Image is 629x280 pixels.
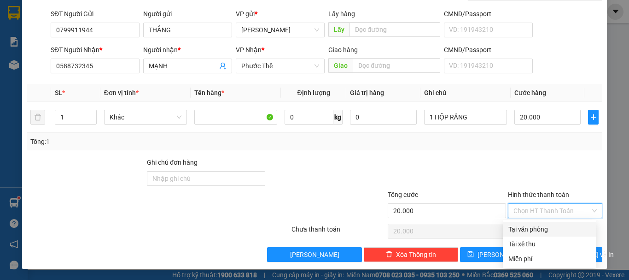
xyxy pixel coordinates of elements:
div: Tại văn phòng [508,224,591,234]
div: CMND/Passport [444,9,533,19]
span: Giao hàng [328,46,358,54]
span: environment [53,22,60,30]
input: 0 [350,110,416,125]
span: user-add [219,62,227,70]
img: logo.jpg [4,4,50,50]
span: VP Nhận [236,46,262,54]
label: Hình thức thanh toán [508,191,569,198]
span: Xóa Thông tin [396,250,436,260]
span: phone [53,34,60,41]
span: Tổng cước [388,191,418,198]
button: delete [30,110,45,125]
span: Lấy hàng [328,10,355,18]
span: VP Phan Rí [241,23,319,37]
b: GỬI : [PERSON_NAME] [4,58,134,73]
div: Chưa thanh toán [291,224,387,240]
input: VD: Bàn, Ghế [194,110,277,125]
div: Người nhận [143,45,232,55]
div: Miễn phí [508,254,591,264]
span: Tên hàng [194,89,224,96]
input: Dọc đường [353,58,440,73]
button: printer[PERSON_NAME] và In [532,247,602,262]
div: VP gửi [236,9,325,19]
span: kg [333,110,343,125]
span: Giá trị hàng [350,89,384,96]
input: Ghi Chú [424,110,507,125]
div: SĐT Người Nhận [51,45,140,55]
input: Ghi chú đơn hàng [147,171,265,186]
span: SL [55,89,62,96]
span: Đơn vị tính [104,89,139,96]
b: [PERSON_NAME] [53,6,130,18]
div: Người gửi [143,9,232,19]
th: Ghi chú [420,84,511,102]
button: deleteXóa Thông tin [364,247,458,262]
button: [PERSON_NAME] [267,247,361,262]
span: [PERSON_NAME] [478,250,527,260]
span: Khác [110,110,181,124]
li: 02523854854, 0913854356 [4,32,175,43]
div: Tổng: 1 [30,137,244,147]
div: SĐT Người Gửi [51,9,140,19]
div: CMND/Passport [444,45,533,55]
div: Tài xế thu [508,239,591,249]
span: Cước hàng [514,89,546,96]
span: Phước Thể [241,59,319,73]
label: Ghi chú đơn hàng [147,159,198,166]
span: Định lượng [297,89,330,96]
span: save [467,251,474,258]
span: plus [588,113,598,121]
span: [PERSON_NAME] [290,250,339,260]
span: Lấy [328,22,349,37]
span: Giao [328,58,353,73]
input: Dọc đường [349,22,440,37]
button: plus [588,110,599,125]
span: delete [386,251,392,258]
button: save[PERSON_NAME] [460,247,530,262]
li: 01 [PERSON_NAME] [4,20,175,32]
